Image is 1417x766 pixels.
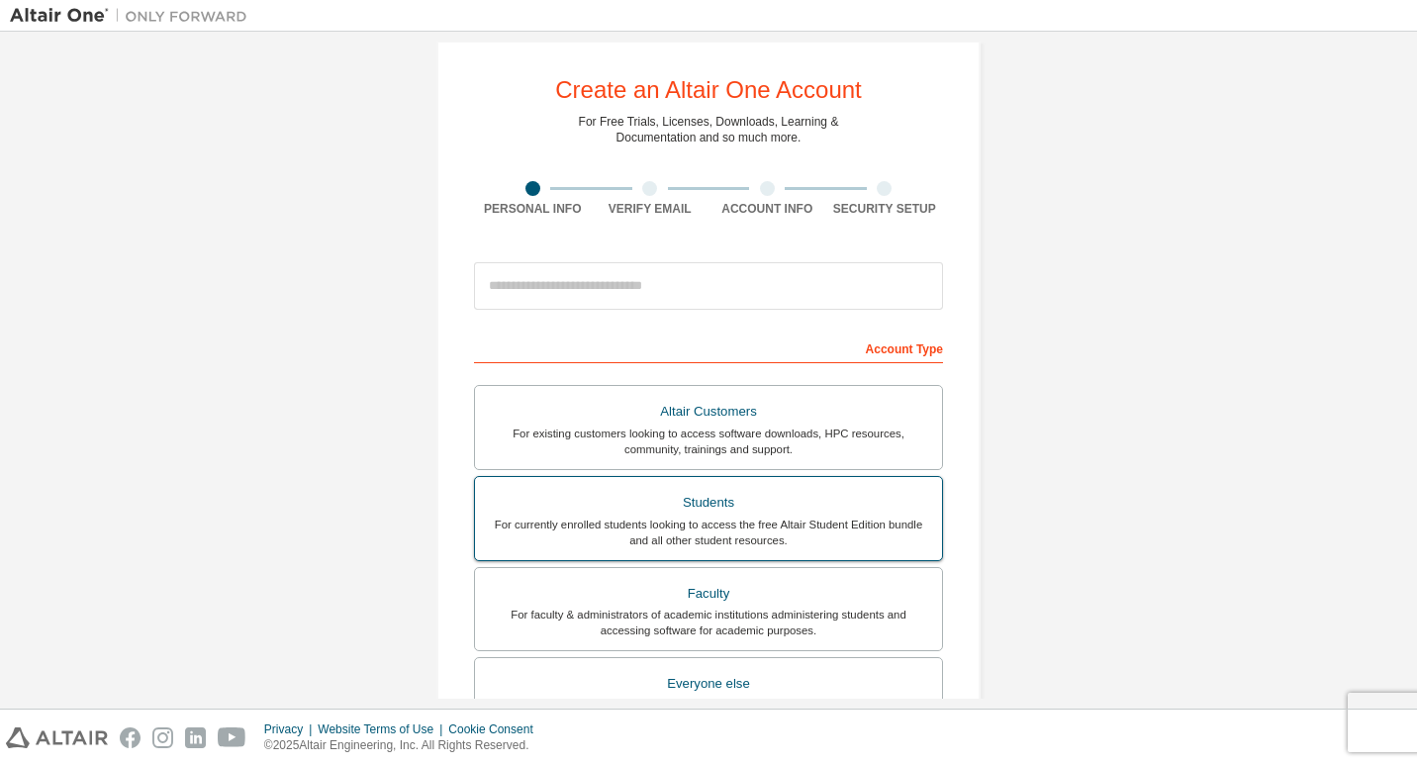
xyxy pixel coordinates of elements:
div: For currently enrolled students looking to access the free Altair Student Edition bundle and all ... [487,517,930,548]
div: For individuals, businesses and everyone else looking to try Altair software and explore our prod... [487,698,930,729]
div: Personal Info [474,201,592,217]
img: Altair One [10,6,257,26]
div: Faculty [487,580,930,608]
div: Everyone else [487,670,930,698]
div: Create an Altair One Account [555,78,862,102]
img: instagram.svg [152,727,173,748]
div: Students [487,489,930,517]
div: Website Terms of Use [318,721,448,737]
div: For existing customers looking to access software downloads, HPC resources, community, trainings ... [487,426,930,457]
div: Verify Email [592,201,709,217]
div: For faculty & administrators of academic institutions administering students and accessing softwa... [487,607,930,638]
img: youtube.svg [218,727,246,748]
div: Security Setup [826,201,944,217]
img: altair_logo.svg [6,727,108,748]
div: Cookie Consent [448,721,544,737]
div: Account Type [474,332,943,363]
div: Account Info [708,201,826,217]
p: © 2025 Altair Engineering, Inc. All Rights Reserved. [264,737,545,754]
div: Altair Customers [487,398,930,426]
div: For Free Trials, Licenses, Downloads, Learning & Documentation and so much more. [579,114,839,145]
img: linkedin.svg [185,727,206,748]
div: Privacy [264,721,318,737]
img: facebook.svg [120,727,141,748]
